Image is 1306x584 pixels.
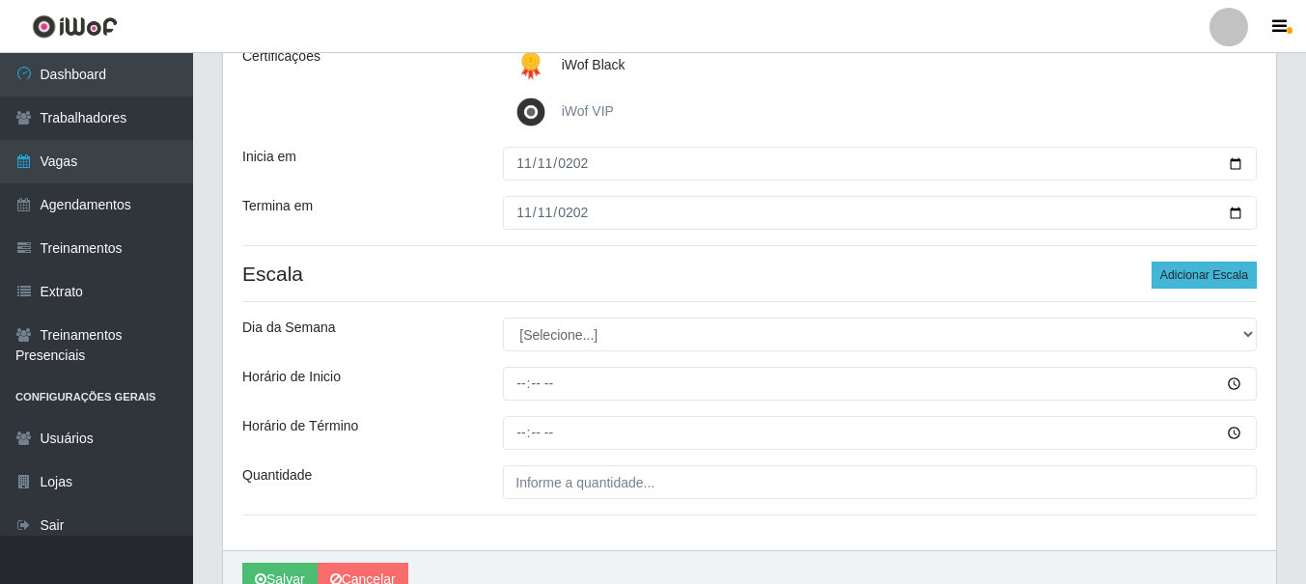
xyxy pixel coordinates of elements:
label: Dia da Semana [242,318,336,338]
img: CoreUI Logo [32,14,118,39]
input: Informe a quantidade... [503,465,1257,499]
label: Quantidade [242,465,312,486]
span: iWof VIP [562,103,614,119]
input: 00:00 [503,367,1257,401]
input: 00:00 [503,416,1257,450]
input: 00/00/0000 [503,147,1257,181]
span: iWof Black [562,57,625,72]
label: Certificações [242,46,320,67]
label: Horário de Término [242,416,358,436]
h4: Escala [242,262,1257,286]
img: iWof Black [512,46,558,85]
label: Inicia em [242,147,296,167]
label: Termina em [242,196,313,216]
img: iWof VIP [512,93,558,131]
button: Adicionar Escala [1152,262,1257,289]
label: Horário de Inicio [242,367,341,387]
input: 00/00/0000 [503,196,1257,230]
